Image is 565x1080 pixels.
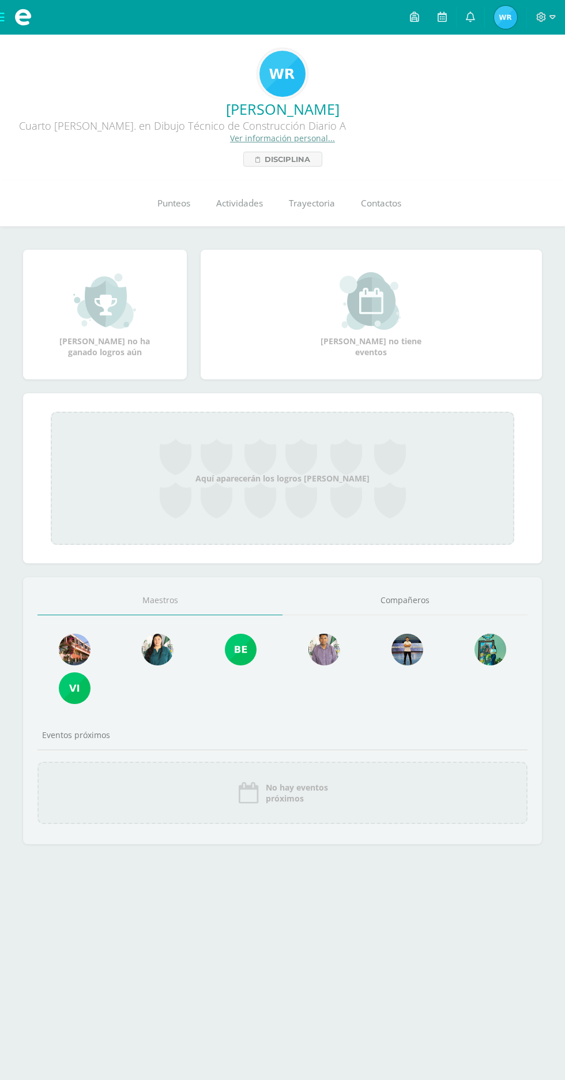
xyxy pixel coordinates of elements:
[265,152,310,166] span: Disciplina
[314,272,429,358] div: [PERSON_NAME] no tiene eventos
[9,119,355,133] div: Cuarto [PERSON_NAME]. en Dibujo Técnico de Construcción Diario A
[266,782,328,804] span: No hay eventos próximos
[225,634,257,665] img: c41d019b26e4da35ead46476b645875d.png
[237,781,260,804] img: event_icon.png
[59,672,91,704] img: 86ad762a06db99f3d783afd7c36c2468.png
[259,51,306,97] img: 56260c6b3856a2ec94d6ebedd4772af4.png
[308,634,340,665] img: b74992f0b286c7892e1bd0182a1586b6.png
[51,412,514,545] div: Aquí aparecerán los logros [PERSON_NAME]
[59,634,91,665] img: e29994105dc3c498302d04bab28faecd.png
[230,133,335,144] a: Ver información personal...
[340,272,402,330] img: event_small.png
[289,197,335,209] span: Trayectoria
[203,180,276,227] a: Actividades
[144,180,203,227] a: Punteos
[142,634,174,665] img: 978d87b925d35904a78869fb8ac2cdd4.png
[474,634,506,665] img: f42db2dd1cd36b3b6e69d82baa85bd48.png
[494,6,517,29] img: fcfaa8a659a726b53afcd2a7f7de06ee.png
[37,586,282,615] a: Maestros
[73,272,136,330] img: achievement_small.png
[243,152,322,167] a: Disciplina
[348,180,414,227] a: Contactos
[361,197,401,209] span: Contactos
[9,99,556,119] a: [PERSON_NAME]
[276,180,348,227] a: Trayectoria
[282,586,528,615] a: Compañeros
[157,197,190,209] span: Punteos
[216,197,263,209] span: Actividades
[37,729,528,740] div: Eventos próximos
[391,634,423,665] img: 62c276f9e5707e975a312ba56e3c64d5.png
[47,272,163,358] div: [PERSON_NAME] no ha ganado logros aún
